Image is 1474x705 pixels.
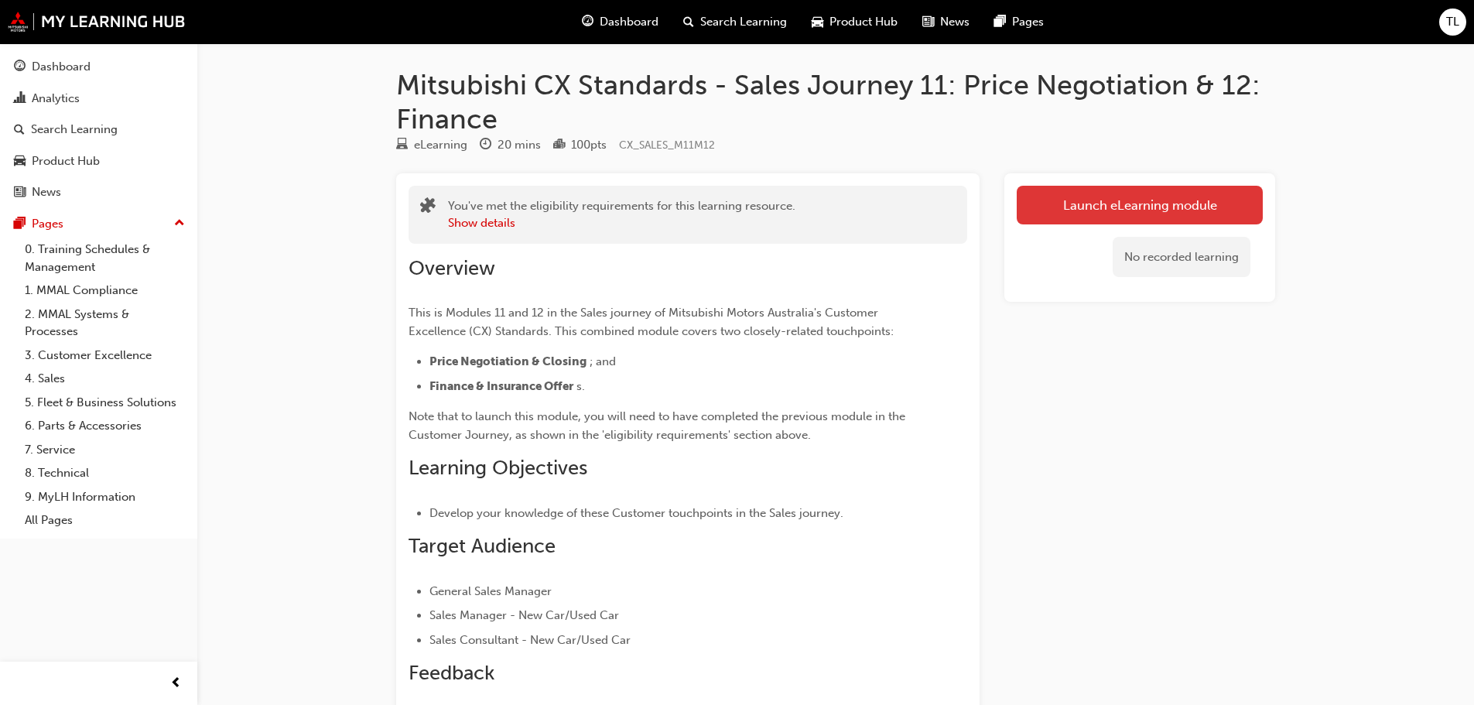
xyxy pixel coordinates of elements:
span: guage-icon [582,12,593,32]
div: Duration [480,135,541,155]
span: learningResourceType_ELEARNING-icon [396,139,408,152]
span: Finance & Insurance Offer [429,379,573,393]
span: news-icon [922,12,934,32]
a: 2. MMAL Systems & Processes [19,303,191,344]
span: Learning resource code [619,139,715,152]
span: up-icon [174,214,185,234]
a: 3. Customer Excellence [19,344,191,368]
div: Product Hub [32,152,100,170]
span: Note that to launch this module, you will need to have completed the previous module in the Custo... [409,409,908,442]
span: Sales Manager - New Car/Used Car [429,608,619,622]
span: chart-icon [14,92,26,106]
a: 0. Training Schedules & Management [19,238,191,279]
div: 100 pts [571,136,607,154]
span: search-icon [683,12,694,32]
button: Pages [6,210,191,238]
a: 1. MMAL Compliance [19,279,191,303]
span: puzzle-icon [420,199,436,217]
span: Target Audience [409,534,556,558]
h1: Mitsubishi CX Standards - Sales Journey 11: Price Negotiation & 12: Finance [396,68,1275,135]
span: Feedback [409,661,494,685]
a: 5. Fleet & Business Solutions [19,391,191,415]
span: car-icon [812,12,823,32]
a: All Pages [19,508,191,532]
div: 20 mins [498,136,541,154]
span: podium-icon [553,139,565,152]
span: pages-icon [994,12,1006,32]
span: Dashboard [600,13,658,31]
button: DashboardAnalyticsSearch LearningProduct HubNews [6,50,191,210]
span: search-icon [14,123,25,137]
a: guage-iconDashboard [569,6,671,38]
a: car-iconProduct Hub [799,6,910,38]
button: TL [1439,9,1466,36]
span: prev-icon [170,674,182,693]
span: This is Modules 11 and 12 in the Sales journey of Mitsubishi Motors Australia's Customer Excellen... [409,306,894,338]
span: Product Hub [829,13,898,31]
div: Pages [32,215,63,233]
span: Search Learning [700,13,787,31]
div: You've met the eligibility requirements for this learning resource. [448,197,795,232]
div: News [32,183,61,201]
div: Points [553,135,607,155]
span: pages-icon [14,217,26,231]
span: News [940,13,970,31]
a: news-iconNews [910,6,982,38]
a: Analytics [6,84,191,113]
a: Search Learning [6,115,191,144]
div: Analytics [32,90,80,108]
a: 6. Parts & Accessories [19,414,191,438]
a: 9. MyLH Information [19,485,191,509]
span: ; and [590,354,616,368]
a: search-iconSearch Learning [671,6,799,38]
div: eLearning [414,136,467,154]
span: Pages [1012,13,1044,31]
span: s. [576,379,585,393]
span: clock-icon [480,139,491,152]
span: General Sales Manager [429,584,552,598]
span: car-icon [14,155,26,169]
span: Price Negotiation & Closing [429,354,587,368]
img: mmal [8,12,186,32]
a: 7. Service [19,438,191,462]
span: Learning Objectives [409,456,587,480]
a: News [6,178,191,207]
span: TL [1446,13,1459,31]
div: No recorded learning [1113,237,1250,278]
a: Dashboard [6,53,191,81]
button: Show details [448,214,515,232]
a: Product Hub [6,147,191,176]
div: Dashboard [32,58,91,76]
span: Overview [409,256,495,280]
a: 8. Technical [19,461,191,485]
a: pages-iconPages [982,6,1056,38]
span: news-icon [14,186,26,200]
a: 4. Sales [19,367,191,391]
span: Develop your knowledge of these Customer touchpoints in the Sales journey. [429,506,843,520]
span: guage-icon [14,60,26,74]
div: Type [396,135,467,155]
a: Launch eLearning module [1017,186,1263,224]
div: Search Learning [31,121,118,139]
span: Sales Consultant - New Car/Used Car [429,633,631,647]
